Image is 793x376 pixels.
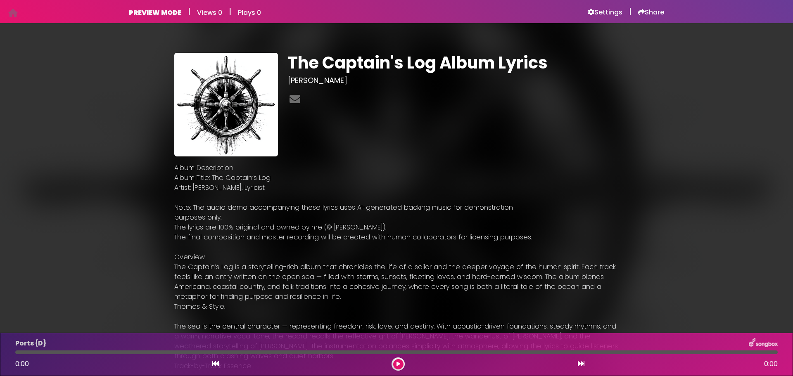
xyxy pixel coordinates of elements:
p: The sea is the central character — representing freedom, risk, love, and destiny. With acoustic-d... [174,322,619,361]
p: Ports {D} [15,338,46,348]
p: Artist: [PERSON_NAME]. Lyricist [174,183,619,193]
a: Settings [588,8,622,17]
p: Themes & Style. [174,302,619,312]
img: JeJpkLSQiK2yEYya7UZe [174,53,278,156]
p: Overview [174,252,619,262]
h3: [PERSON_NAME] [288,76,619,85]
p: The final composition and master recording will be created with human collaborators for licensing... [174,232,619,242]
span: 0:00 [15,359,29,369]
h5: | [188,7,190,17]
p: The Captain’s Log is a storytelling-rich album that chronicles the life of a sailor and the deepe... [174,262,619,302]
h6: PREVIEW MODE [129,9,181,17]
p: purposes only. [174,213,619,222]
h5: | [629,7,632,17]
p: Album Description [174,163,619,173]
a: Share [638,8,664,17]
h1: The Captain's Log Album Lyrics [288,53,619,73]
span: 0:00 [764,359,778,369]
img: songbox-logo-white.png [749,338,778,349]
h6: Views 0 [197,9,222,17]
p: The lyrics are 100% original and owned by me (© [PERSON_NAME]). [174,222,619,232]
h6: Plays 0 [238,9,261,17]
p: Note: The audio demo accompanying these lyrics uses AI-generated backing music for demonstration [174,203,619,213]
h5: | [229,7,231,17]
p: Album Title: The Captain’s Log [174,173,619,183]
